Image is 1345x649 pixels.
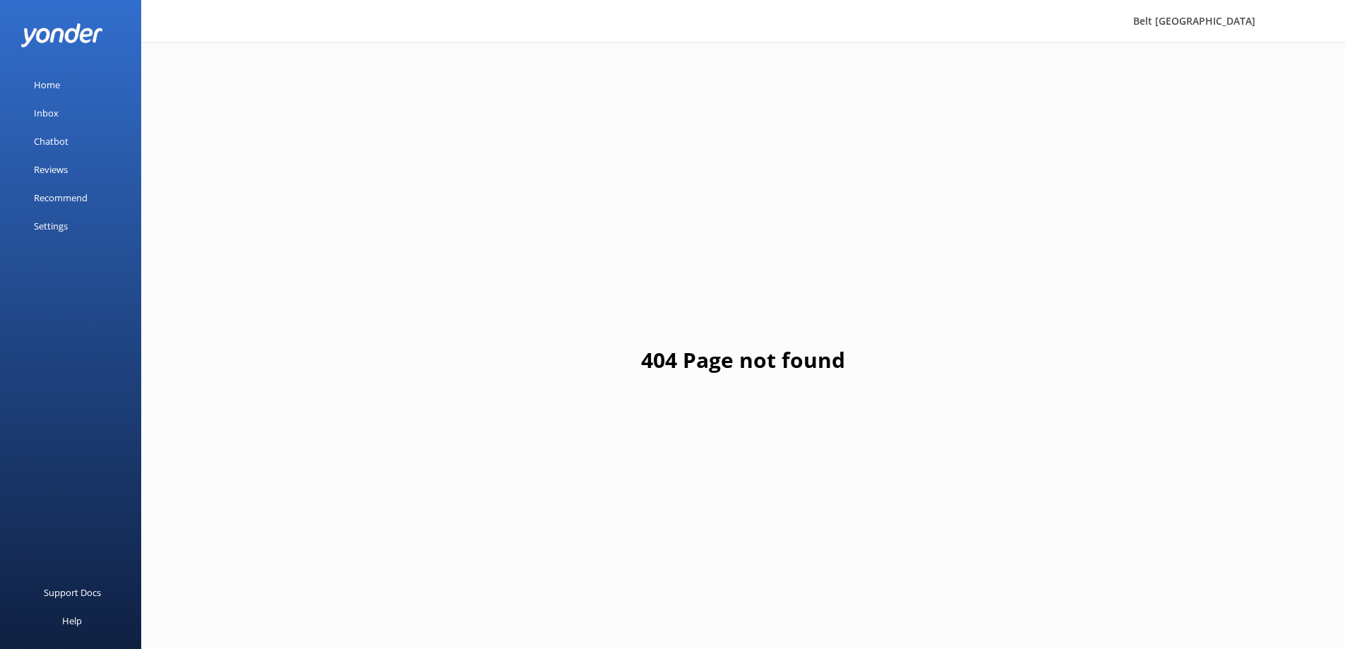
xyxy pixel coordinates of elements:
div: Settings [34,212,68,240]
div: Inbox [34,99,59,127]
div: Support Docs [44,578,101,607]
div: Recommend [34,184,88,212]
img: yonder-white-logo.png [21,23,102,47]
div: Home [34,71,60,99]
div: Chatbot [34,127,68,155]
h1: 404 Page not found [641,343,845,377]
div: Help [62,607,82,635]
div: Reviews [34,155,68,184]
